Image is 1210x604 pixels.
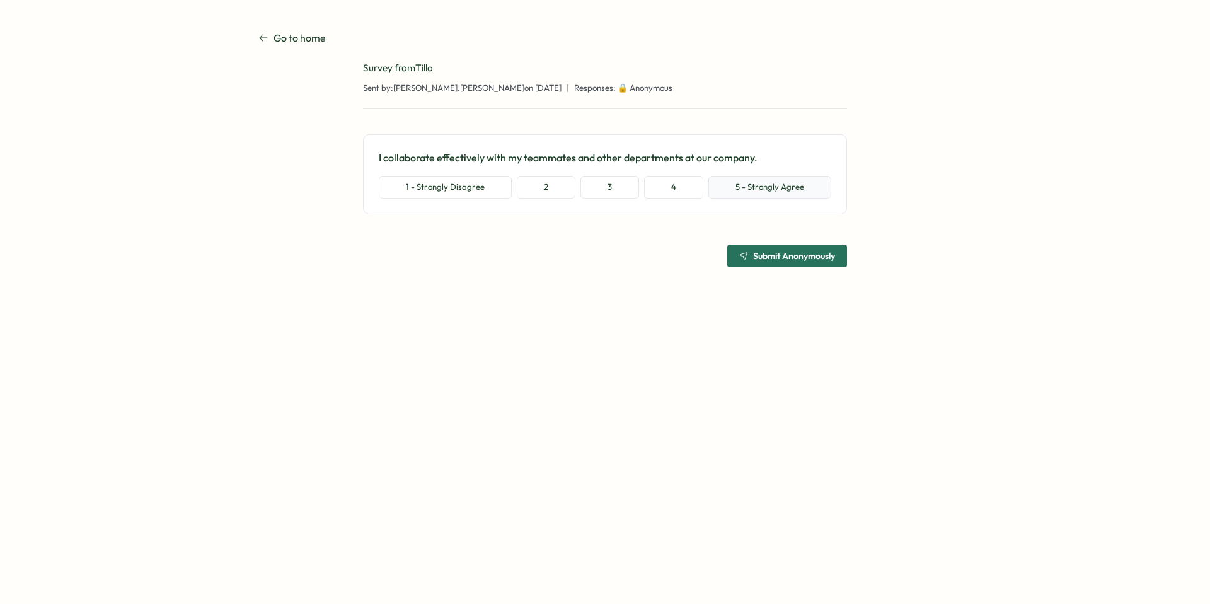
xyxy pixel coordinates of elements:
span: Sent by: [PERSON_NAME].[PERSON_NAME] on [DATE] [363,83,562,94]
button: 5 - Strongly Agree [708,176,831,199]
span: | [567,83,569,94]
p: I collaborate effectively with my teammates and other departments at our company. [379,150,831,166]
a: Go to home [258,30,326,46]
p: Go to home [274,30,326,46]
span: Responses: 🔒 Anonymous [574,83,672,94]
button: Submit Anonymously [727,245,847,267]
button: 1 - Strongly Disagree [379,176,512,199]
div: Survey from Tillo [363,61,847,75]
span: Submit Anonymously [753,252,835,260]
button: 2 [517,176,575,199]
button: 3 [580,176,639,199]
button: 4 [644,176,703,199]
